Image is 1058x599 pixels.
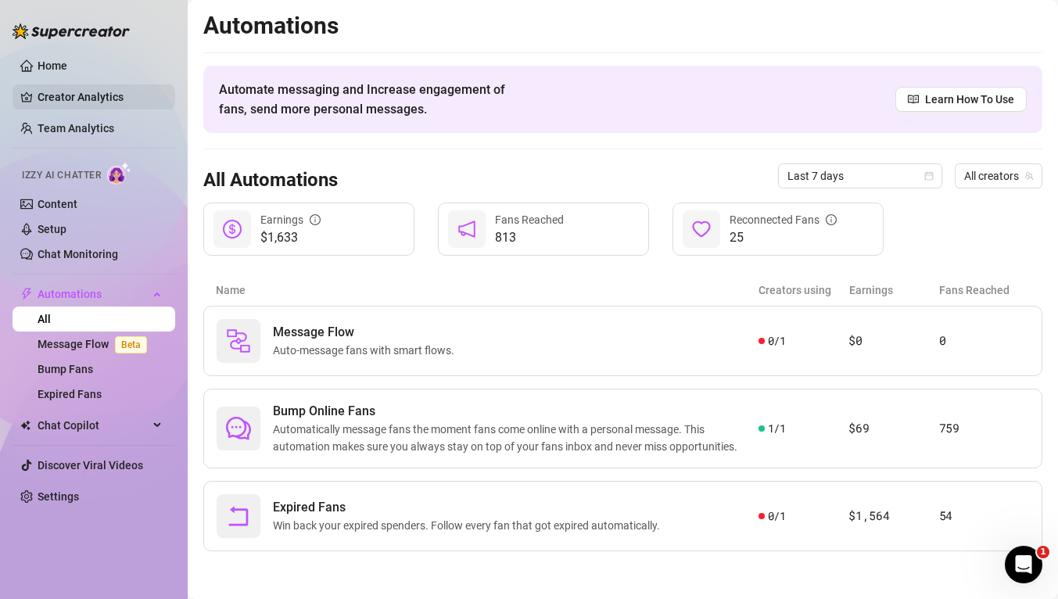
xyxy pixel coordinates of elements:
h2: Automations [203,11,1042,41]
span: Fans Reached [495,213,564,226]
span: Learn How To Use [925,91,1014,108]
a: Expired Fans [38,388,102,400]
article: Name [216,282,759,299]
article: Earnings [849,282,940,299]
article: $69 [848,419,938,438]
span: 1 / 1 [768,420,786,437]
span: Message Flow [273,323,461,342]
span: Beta [115,336,147,353]
a: Team Analytics [38,122,114,135]
span: Auto-message fans with smart flows. [273,342,461,359]
span: 0 / 1 [768,332,786,350]
a: Discover Viral Videos [38,459,143,472]
a: Setup [38,223,66,235]
span: Expired Fans [273,498,666,517]
span: Chat Copilot [38,413,149,438]
span: read [908,94,919,105]
article: 759 [939,419,1029,438]
span: 25 [730,228,837,247]
article: 54 [939,507,1029,525]
span: team [1024,171,1034,181]
span: dollar [223,220,242,239]
img: svg%3e [226,328,251,353]
img: Chat Copilot [20,420,30,431]
span: Automate messaging and Increase engagement of fans, send more personal messages. [219,80,520,119]
span: info-circle [826,214,837,225]
a: All [38,313,51,325]
span: Izzy AI Chatter [22,168,101,183]
span: Automations [38,282,149,307]
article: $0 [848,332,938,350]
a: Message FlowBeta [38,338,153,350]
a: Bump Fans [38,363,93,375]
a: Settings [38,490,79,503]
img: AI Chatter [107,162,131,185]
span: 0 / 1 [768,508,786,525]
span: Automatically message fans the moment fans come online with a personal message. This automation m... [273,421,759,455]
span: Last 7 days [787,164,933,188]
span: thunderbolt [20,288,33,300]
article: $1,564 [848,507,938,525]
a: Chat Monitoring [38,248,118,260]
span: Win back your expired spenders. Follow every fan that got expired automatically. [273,517,666,534]
span: rollback [226,504,251,529]
h3: All Automations [203,168,338,193]
article: Fans Reached [939,282,1030,299]
a: Creator Analytics [38,84,163,109]
span: info-circle [310,214,321,225]
iframe: Intercom live chat [1005,546,1042,583]
span: 1 [1037,546,1049,558]
span: All creators [964,164,1033,188]
span: Bump Online Fans [273,402,759,421]
a: Home [38,59,67,72]
article: 0 [939,332,1029,350]
span: heart [692,220,711,239]
div: Reconnected Fans [730,211,837,228]
div: Earnings [260,211,321,228]
a: Learn How To Use [895,87,1027,112]
img: logo-BBDzfeDw.svg [13,23,130,39]
article: Creators using [759,282,849,299]
span: $1,633 [260,228,321,247]
span: calendar [924,171,934,181]
a: Content [38,198,77,210]
span: comment [226,416,251,441]
span: notification [457,220,476,239]
span: 813 [495,228,564,247]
